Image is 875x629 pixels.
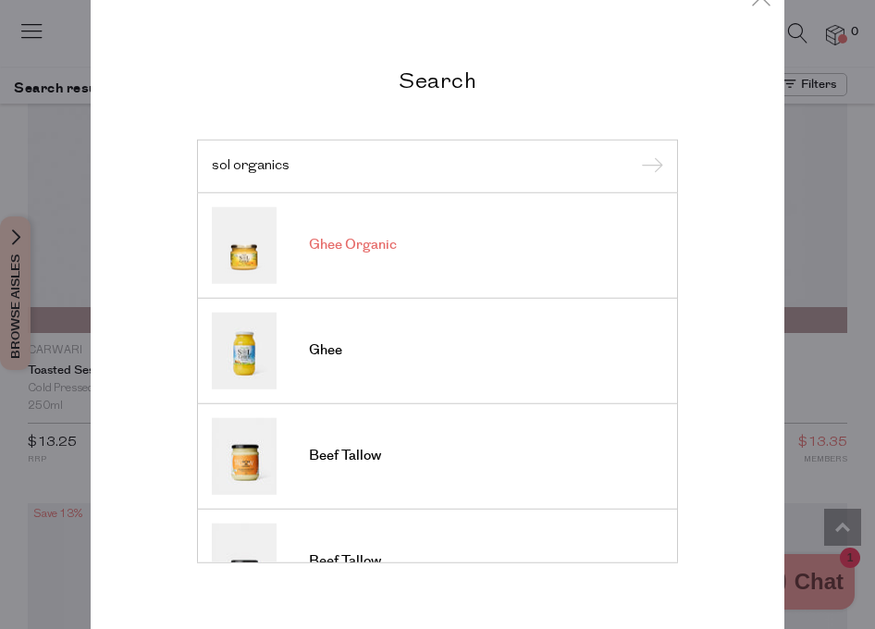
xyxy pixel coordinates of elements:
a: Ghee Organic [212,206,663,283]
a: Beef Tallow [212,523,663,599]
h2: Search [197,67,678,93]
span: Ghee [309,341,342,360]
input: Search [212,159,663,173]
a: Ghee [212,312,663,388]
a: Beef Tallow [212,417,663,494]
span: Beef Tallow [309,552,381,571]
img: Ghee Organic [212,206,277,283]
span: Beef Tallow [309,447,381,465]
img: Ghee [212,312,277,388]
span: Ghee Organic [309,236,397,254]
img: Beef Tallow [212,417,277,494]
img: Beef Tallow [212,523,277,599]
